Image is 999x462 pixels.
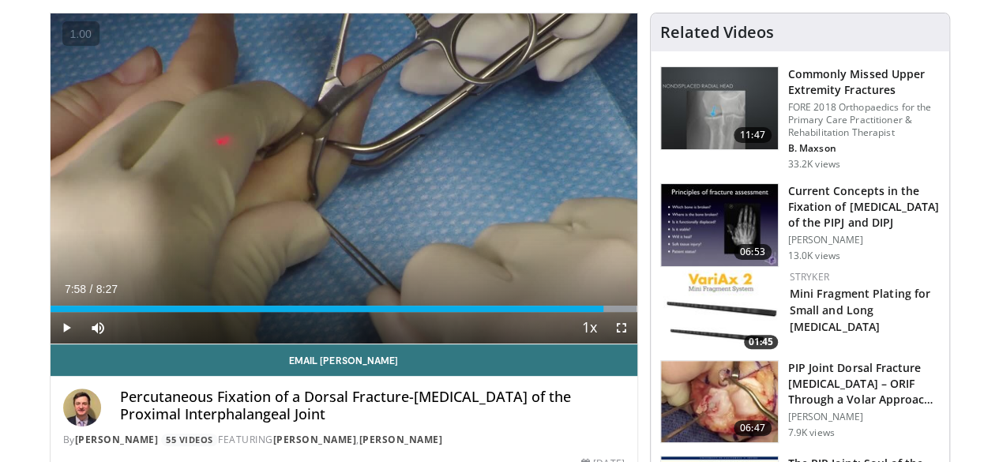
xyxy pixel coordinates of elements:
[359,433,443,446] a: [PERSON_NAME]
[660,360,940,444] a: 06:47 PIP Joint Dorsal Fracture [MEDICAL_DATA] – ORIF Through a Volar Approac… [PERSON_NAME] 7.9K...
[51,312,82,344] button: Play
[63,433,625,447] div: By FEATURING ,
[788,411,940,423] p: [PERSON_NAME]
[788,183,940,231] h3: Current Concepts in the Fixation of [MEDICAL_DATA] of the PIPJ and DIPJ
[788,142,940,155] p: B. Maxson
[788,234,940,246] p: [PERSON_NAME]
[75,433,159,446] a: [PERSON_NAME]
[661,184,778,266] img: 1e755709-254a-4930-be7d-aa5fbb173ea9.150x105_q85_crop-smart_upscale.jpg
[574,312,606,344] button: Playback Rate
[788,250,840,262] p: 13.0K views
[96,283,118,295] span: 8:27
[82,312,114,344] button: Mute
[788,426,835,439] p: 7.9K views
[51,306,637,312] div: Progress Bar
[734,127,772,143] span: 11:47
[734,420,772,436] span: 06:47
[65,283,86,295] span: 7:58
[661,361,778,443] img: f4f187e0-a7ee-4a87-9585-1c91537b163d.150x105_q85_crop-smart_upscale.jpg
[788,158,840,171] p: 33.2K views
[790,286,931,334] a: Mini Fragment Plating for Small and Long [MEDICAL_DATA]
[120,389,625,423] h4: Percutaneous Fixation of a Dorsal Fracture-[MEDICAL_DATA] of the Proximal Interphalangeal Joint
[661,67,778,149] img: b2c65235-e098-4cd2-ab0f-914df5e3e270.150x105_q85_crop-smart_upscale.jpg
[161,434,219,447] a: 55 Videos
[51,13,637,344] video-js: Video Player
[734,244,772,260] span: 06:53
[660,66,940,171] a: 11:47 Commonly Missed Upper Extremity Fractures FORE 2018 Orthopaedics for the Primary Care Pract...
[90,283,93,295] span: /
[660,183,940,267] a: 06:53 Current Concepts in the Fixation of [MEDICAL_DATA] of the PIPJ and DIPJ [PERSON_NAME] 13.0K...
[663,270,782,353] a: 01:45
[660,23,774,42] h4: Related Videos
[744,335,778,349] span: 01:45
[788,360,940,408] h3: PIP Joint Dorsal Fracture [MEDICAL_DATA] – ORIF Through a Volar Approac…
[273,433,357,446] a: [PERSON_NAME]
[51,344,637,376] a: Email [PERSON_NAME]
[788,101,940,139] p: FORE 2018 Orthopaedics for the Primary Care Practitioner & Rehabilitation Therapist
[606,312,637,344] button: Fullscreen
[790,270,829,284] a: Stryker
[63,389,101,426] img: Avatar
[663,270,782,353] img: b37175e7-6a0c-4ed3-b9ce-2cebafe6c791.150x105_q85_crop-smart_upscale.jpg
[788,66,940,98] h3: Commonly Missed Upper Extremity Fractures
